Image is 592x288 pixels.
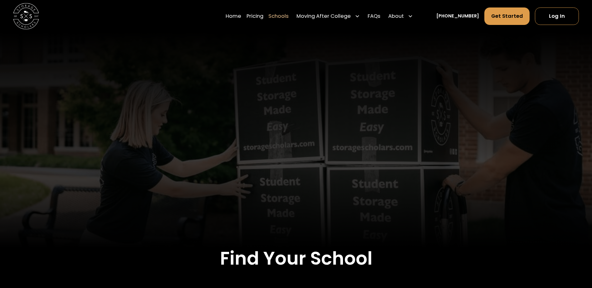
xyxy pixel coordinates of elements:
[388,12,404,20] div: About
[294,7,363,25] div: Moving After College
[484,7,530,25] a: Get Started
[436,13,479,20] a: [PHONE_NUMBER]
[296,12,351,20] div: Moving After College
[247,7,263,25] a: Pricing
[13,3,39,29] img: Storage Scholars main logo
[268,7,289,25] a: Schools
[368,7,380,25] a: FAQs
[386,7,416,25] div: About
[226,7,241,25] a: Home
[535,7,579,25] a: Log In
[62,247,530,269] h2: Find Your School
